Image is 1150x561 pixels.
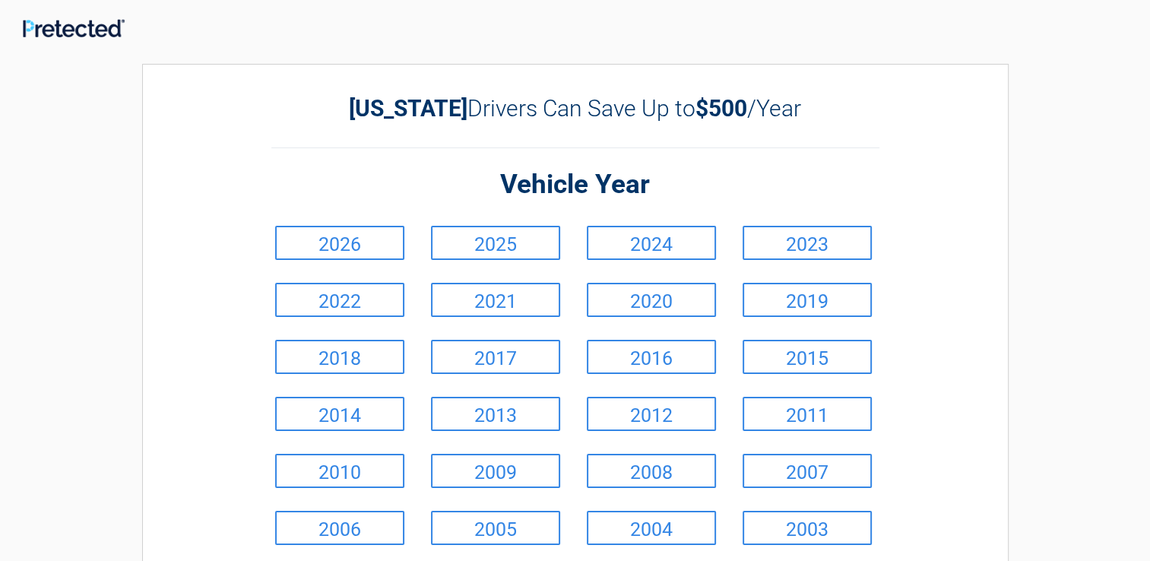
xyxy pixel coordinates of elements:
a: 2014 [275,397,404,431]
a: 2003 [743,511,872,545]
a: 2015 [743,340,872,374]
a: 2020 [587,283,716,317]
a: 2025 [431,226,560,260]
a: 2008 [587,454,716,488]
a: 2017 [431,340,560,374]
a: 2021 [431,283,560,317]
img: Main Logo [23,19,125,37]
a: 2013 [431,397,560,431]
a: 2011 [743,397,872,431]
a: 2024 [587,226,716,260]
a: 2023 [743,226,872,260]
b: $500 [695,95,747,122]
a: 2004 [587,511,716,545]
a: 2022 [275,283,404,317]
a: 2010 [275,454,404,488]
a: 2009 [431,454,560,488]
a: 2005 [431,511,560,545]
a: 2006 [275,511,404,545]
a: 2019 [743,283,872,317]
h2: Drivers Can Save Up to /Year [271,95,879,122]
b: [US_STATE] [349,95,467,122]
a: 2016 [587,340,716,374]
a: 2012 [587,397,716,431]
a: 2007 [743,454,872,488]
a: 2018 [275,340,404,374]
a: 2026 [275,226,404,260]
h2: Vehicle Year [271,167,879,203]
